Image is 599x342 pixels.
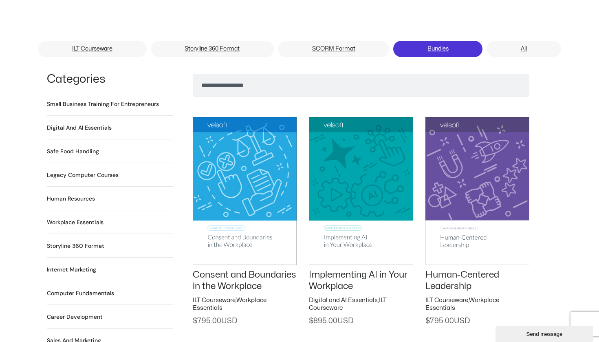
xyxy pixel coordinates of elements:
h2: Career Development [47,313,103,321]
h2: Human Resources [47,194,95,203]
a: Visit product category Small Business Training for Entrepreneurs [47,100,159,108]
a: Digital and AI Essentials [309,297,378,303]
a: Visit product category Human Resources [47,194,95,203]
a: Visit product category Digital and AI Essentials [47,124,112,132]
a: Implementing AI in Your Workplace [309,270,407,291]
h2: , [193,296,297,312]
span: 895.00 [309,318,353,324]
a: Visit product category Storyline 360 Format [47,242,104,250]
h2: Storyline 360 Format [47,242,104,250]
iframe: chat widget [495,324,595,342]
a: Storyline 360 Format [151,41,274,57]
h2: Digital and AI Essentials [47,124,112,132]
a: Visit product category Legacy Computer Courses [47,171,119,179]
a: SCORM Format [278,41,389,57]
a: ILT Courseware [425,297,468,303]
a: Bundles [393,41,482,57]
h2: Internet Marketing [47,265,96,274]
a: ILT Courseware [193,297,236,303]
h2: Workplace Essentials [47,218,104,227]
nav: Menu [38,41,561,60]
h2: Computer Fundamentals [47,289,114,298]
span: $ [193,318,197,324]
a: ILT Courseware [38,41,147,57]
a: Visit product category Internet Marketing [47,265,96,274]
span: 795.00 [193,318,237,324]
a: Visit product category Workplace Essentials [47,218,104,227]
h2: Small Business Training for Entrepreneurs [47,100,159,108]
a: Visit product category Safe Food Handling [47,147,99,156]
a: Human-Centered Leadership [425,270,499,291]
h1: Categories [47,74,173,85]
h2: , [309,296,413,312]
a: Visit product category Career Development [47,313,103,321]
h2: , [425,296,529,312]
span: $ [425,318,430,324]
a: Visit product category Computer Fundamentals [47,289,114,298]
h2: Safe Food Handling [47,147,99,156]
span: 795.00 [425,318,470,324]
a: All [487,41,561,57]
a: Consent and Boundaries in the Workplace [193,270,296,291]
h2: Legacy Computer Courses [47,171,119,179]
span: $ [309,318,313,324]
